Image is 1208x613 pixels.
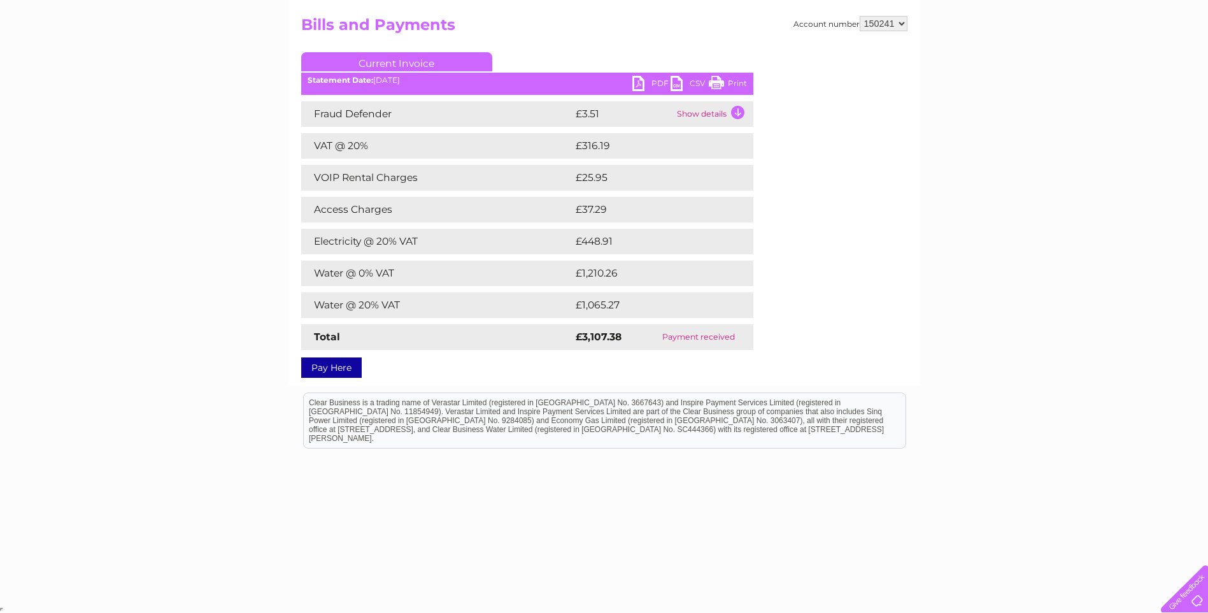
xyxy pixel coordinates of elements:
h2: Bills and Payments [301,16,907,40]
a: Current Invoice [301,52,492,71]
td: £25.95 [572,165,727,191]
strong: Total [314,331,340,343]
td: Water @ 20% VAT [301,292,572,318]
td: £448.91 [572,229,730,254]
a: Telecoms [1051,54,1090,64]
a: Contact [1123,54,1155,64]
td: £37.29 [572,197,727,222]
td: Access Charges [301,197,572,222]
a: Pay Here [301,357,362,378]
td: Show details [674,101,753,127]
td: Payment received [644,324,753,350]
div: [DATE] [301,76,753,85]
td: £316.19 [572,133,729,159]
a: Blog [1097,54,1116,64]
strong: £3,107.38 [576,331,622,343]
a: Log out [1166,54,1196,64]
td: £1,065.27 [572,292,733,318]
td: Water @ 0% VAT [301,261,572,286]
a: CSV [671,76,709,94]
a: 0333 014 3131 [968,6,1056,22]
td: Electricity @ 20% VAT [301,229,572,254]
td: £3.51 [572,101,674,127]
b: Statement Date: [308,75,373,85]
div: Account number [793,16,907,31]
div: Clear Business is a trading name of Verastar Limited (registered in [GEOGRAPHIC_DATA] No. 3667643... [304,7,906,62]
a: Water [984,54,1008,64]
a: Energy [1016,54,1044,64]
td: VAT @ 20% [301,133,572,159]
td: £1,210.26 [572,261,732,286]
a: Print [709,76,747,94]
td: VOIP Rental Charges [301,165,572,191]
a: PDF [632,76,671,94]
td: Fraud Defender [301,101,572,127]
img: logo.png [42,33,107,72]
